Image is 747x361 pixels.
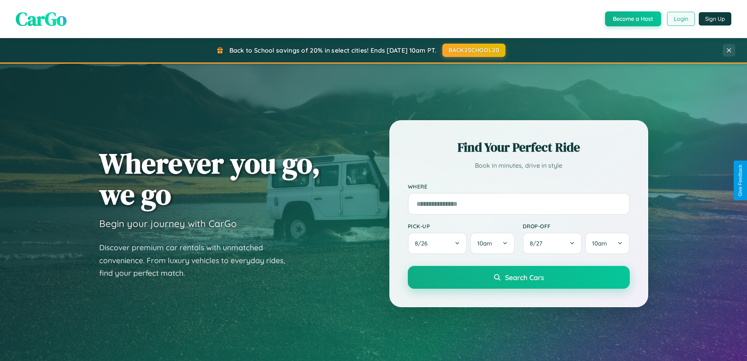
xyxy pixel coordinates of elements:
span: Search Cars [505,273,544,282]
p: Book in minutes, drive in style [408,160,630,171]
span: CarGo [16,6,67,32]
span: 10am [592,240,607,247]
h2: Find Your Perfect Ride [408,139,630,156]
label: Pick-up [408,223,515,229]
h3: Begin your journey with CarGo [99,218,237,229]
button: Search Cars [408,266,630,289]
button: 10am [470,233,514,254]
span: 10am [477,240,492,247]
label: Where [408,183,630,190]
label: Drop-off [523,223,630,229]
button: 8/27 [523,233,582,254]
button: BACK2SCHOOL20 [442,44,505,57]
p: Discover premium car rentals with unmatched convenience. From luxury vehicles to everyday rides, ... [99,241,295,280]
h1: Wherever you go, we go [99,148,320,210]
button: Login [667,12,695,26]
span: 8 / 27 [530,240,546,247]
button: Sign Up [699,12,731,26]
div: Give Feedback [738,165,743,196]
button: 8/26 [408,233,467,254]
button: Become a Host [605,11,661,26]
span: 8 / 26 [415,240,431,247]
span: Back to School savings of 20% in select cities! Ends [DATE] 10am PT. [229,46,436,54]
button: 10am [585,233,629,254]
